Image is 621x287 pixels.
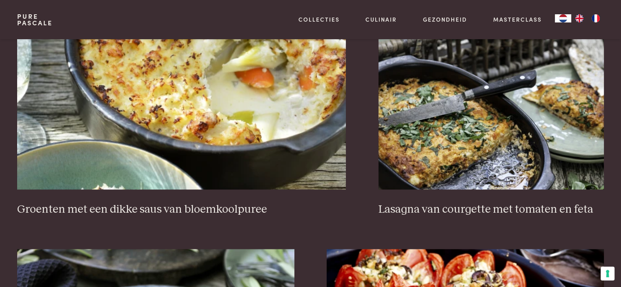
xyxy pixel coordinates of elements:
[555,14,571,22] div: Language
[493,15,542,24] a: Masterclass
[17,26,346,189] img: Groenten met een dikke saus van bloemkoolpuree
[571,14,604,22] ul: Language list
[555,14,571,22] a: NL
[298,15,340,24] a: Collecties
[378,26,604,189] img: Lasagna van courgette met tomaten en feta
[378,202,604,217] h3: Lasagna van courgette met tomaten en feta
[423,15,467,24] a: Gezondheid
[571,14,588,22] a: EN
[601,267,614,280] button: Uw voorkeuren voor toestemming voor trackingtechnologieën
[378,26,604,216] a: Lasagna van courgette met tomaten en feta Lasagna van courgette met tomaten en feta
[555,14,604,22] aside: Language selected: Nederlands
[17,13,53,26] a: PurePascale
[588,14,604,22] a: FR
[17,202,346,217] h3: Groenten met een dikke saus van bloemkoolpuree
[365,15,397,24] a: Culinair
[17,26,346,216] a: Groenten met een dikke saus van bloemkoolpuree Groenten met een dikke saus van bloemkoolpuree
